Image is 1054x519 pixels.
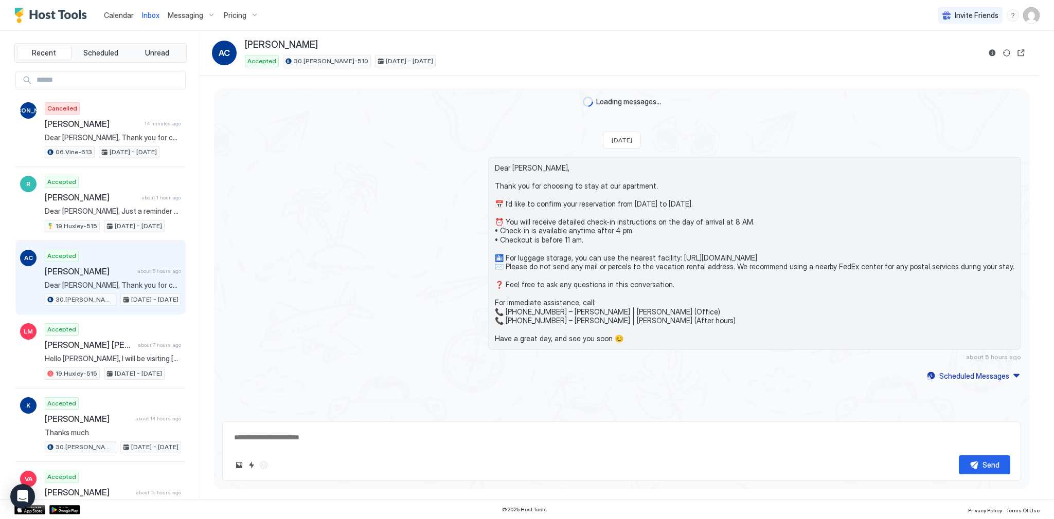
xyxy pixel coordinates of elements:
[219,47,230,59] span: AC
[14,505,45,514] a: App Store
[24,327,33,336] span: LM
[1007,9,1019,22] div: menu
[247,57,276,66] span: Accepted
[939,370,1009,381] div: Scheduled Messages
[24,253,33,263] span: AC
[982,459,999,470] div: Send
[130,46,184,60] button: Unread
[47,251,76,261] span: Accepted
[10,484,35,509] div: Open Intercom Messenger
[115,369,162,378] span: [DATE] - [DATE]
[56,442,114,452] span: 30.[PERSON_NAME]-510
[386,57,433,66] span: [DATE] - [DATE]
[45,354,181,363] span: Hello [PERSON_NAME], I will be visiting [GEOGRAPHIC_DATA] with 2 friends and I would like to stay...
[959,455,1010,474] button: Send
[32,71,185,89] input: Input Field
[45,414,131,424] span: [PERSON_NAME]
[596,97,661,106] span: Loading messages...
[14,43,187,63] div: tab-group
[966,353,1021,361] span: about 5 hours ago
[47,399,76,408] span: Accepted
[1006,504,1040,515] a: Terms Of Use
[925,369,1021,383] button: Scheduled Messages
[131,442,178,452] span: [DATE] - [DATE]
[612,136,632,144] span: [DATE]
[26,401,30,410] span: K
[955,11,998,20] span: Invite Friends
[56,221,97,231] span: 19.Huxley-515
[502,506,547,513] span: © 2025 Host Tools
[145,120,181,127] span: 14 minutes ago
[74,46,128,60] button: Scheduled
[45,119,140,129] span: [PERSON_NAME]
[142,10,159,21] a: Inbox
[135,415,181,422] span: about 14 hours ago
[131,295,178,304] span: [DATE] - [DATE]
[45,207,181,216] span: Dear [PERSON_NAME], Just a reminder that your check-out is [DATE] before 11 am. Check-out instruc...
[25,474,32,484] span: VA
[115,221,162,231] span: [DATE] - [DATE]
[47,177,76,187] span: Accepted
[495,163,1014,343] span: Dear [PERSON_NAME], Thank you for choosing to stay at our apartment. 📅 I’d like to confirm your r...
[104,10,134,21] a: Calendar
[45,281,181,290] span: Dear [PERSON_NAME], Thank you for choosing to stay at our apartment. 📅 I’d like to confirm your r...
[136,489,181,496] span: about 16 hours ago
[1001,47,1013,59] button: Sync reservation
[56,147,92,157] span: 06.Vine-613
[17,46,72,60] button: Recent
[583,97,593,107] div: loading
[47,104,77,113] span: Cancelled
[83,48,118,58] span: Scheduled
[32,48,56,58] span: Recent
[56,369,97,378] span: 19.Huxley-515
[26,179,30,189] span: R
[141,194,181,201] span: about 1 hour ago
[3,106,54,115] span: [PERSON_NAME]
[45,266,133,276] span: [PERSON_NAME]
[1006,507,1040,513] span: Terms Of Use
[168,11,203,20] span: Messaging
[1015,47,1027,59] button: Open reservation
[245,39,318,51] span: [PERSON_NAME]
[56,295,114,304] span: 30.[PERSON_NAME]-510
[14,8,92,23] a: Host Tools Logo
[137,268,181,274] span: about 5 hours ago
[104,11,134,20] span: Calendar
[145,48,169,58] span: Unread
[47,325,76,334] span: Accepted
[224,11,246,20] span: Pricing
[138,342,181,348] span: about 7 hours ago
[142,11,159,20] span: Inbox
[245,459,258,471] button: Quick reply
[294,57,368,66] span: 30.[PERSON_NAME]-510
[110,147,157,157] span: [DATE] - [DATE]
[49,505,80,514] a: Google Play Store
[986,47,998,59] button: Reservation information
[45,487,132,497] span: [PERSON_NAME]
[45,340,134,350] span: [PERSON_NAME] [PERSON_NAME]
[1023,7,1040,24] div: User profile
[968,507,1002,513] span: Privacy Policy
[45,428,181,437] span: Thanks much
[233,459,245,471] button: Upload image
[968,504,1002,515] a: Privacy Policy
[45,133,181,142] span: Dear [PERSON_NAME], Thank you for choosing to stay at our apartment. 📅 I’d like to confirm your r...
[47,472,76,481] span: Accepted
[45,192,137,202] span: [PERSON_NAME]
